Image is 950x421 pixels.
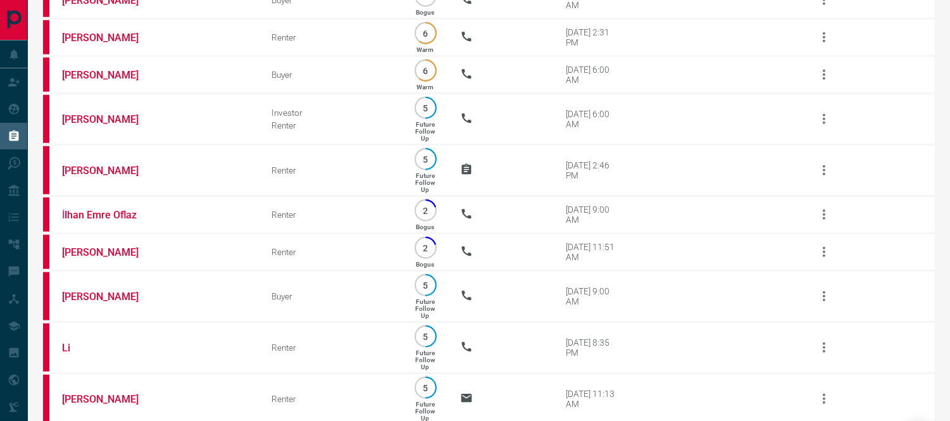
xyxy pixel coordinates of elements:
a: [PERSON_NAME] [62,32,157,44]
div: property.ca [43,95,49,143]
div: Renter [272,342,391,353]
div: property.ca [43,324,49,372]
a: [PERSON_NAME] [62,165,157,177]
p: 6 [421,28,430,38]
a: [PERSON_NAME] [62,113,157,125]
a: [PERSON_NAME] [62,69,157,81]
div: property.ca [43,146,49,194]
div: [DATE] 6:00 AM [566,65,620,85]
p: 5 [421,103,430,113]
div: Renter [272,32,391,42]
a: Li [62,342,157,354]
p: 5 [421,332,430,341]
p: 5 [421,154,430,164]
div: Investor [272,108,391,118]
div: property.ca [43,272,49,320]
div: Renter [272,210,391,220]
p: Warm [416,46,434,53]
div: [DATE] 8:35 PM [566,337,620,358]
p: Bogus [416,9,434,16]
div: Renter [272,394,391,404]
div: property.ca [43,198,49,232]
div: property.ca [43,235,49,269]
p: Warm [416,84,434,91]
div: [DATE] 6:00 AM [566,109,620,129]
div: [DATE] 2:46 PM [566,160,620,180]
a: [PERSON_NAME] [62,393,157,405]
p: Future Follow Up [415,298,435,319]
a: [PERSON_NAME] [62,291,157,303]
div: Buyer [272,291,391,301]
p: 2 [421,206,430,215]
p: Bogus [416,261,434,268]
div: Buyer [272,70,391,80]
div: property.ca [43,58,49,92]
a: [PERSON_NAME] [62,246,157,258]
p: Future Follow Up [415,172,435,193]
p: 2 [421,243,430,253]
div: [DATE] 2:31 PM [566,27,620,47]
p: 5 [421,280,430,290]
p: 6 [421,66,430,75]
p: 5 [421,383,430,393]
div: [DATE] 11:51 AM [566,242,620,262]
div: Renter [272,247,391,257]
div: property.ca [43,20,49,54]
a: İlhan Emre Oflaz [62,209,157,221]
div: Renter [272,165,391,175]
div: Renter [272,120,391,130]
p: Future Follow Up [415,121,435,142]
div: [DATE] 9:00 AM [566,286,620,306]
div: [DATE] 9:00 AM [566,204,620,225]
p: Future Follow Up [415,349,435,370]
p: Bogus [416,223,434,230]
div: [DATE] 11:13 AM [566,389,620,409]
